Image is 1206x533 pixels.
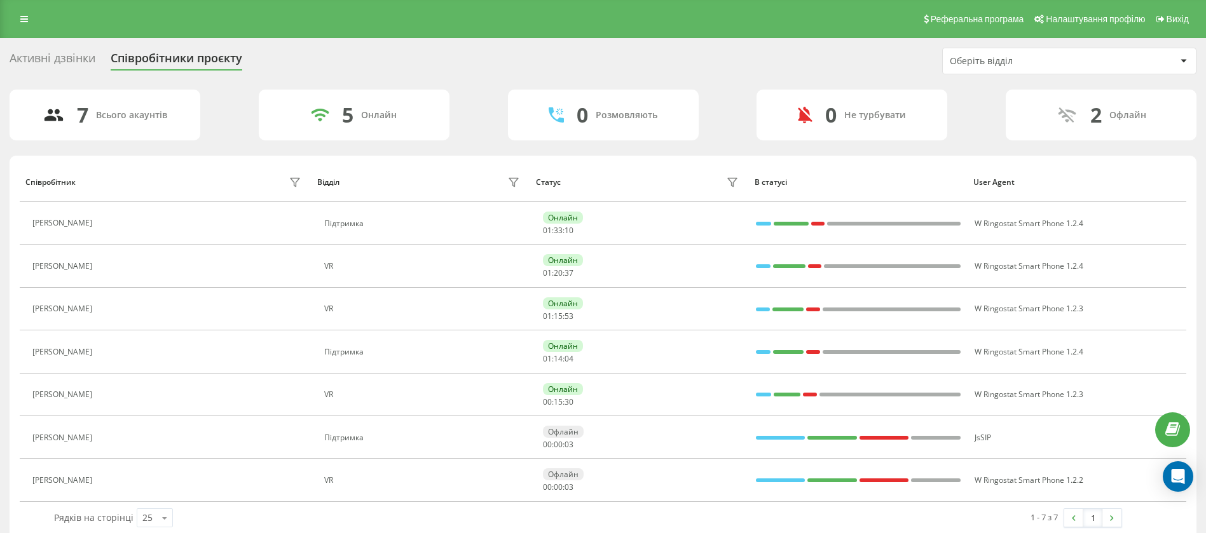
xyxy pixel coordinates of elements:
span: JsSIP [975,432,991,443]
span: W Ringostat Smart Phone 1.2.3 [975,303,1083,314]
span: 15 [554,396,563,407]
span: W Ringostat Smart Phone 1.2.4 [975,346,1083,357]
span: 01 [543,267,552,278]
div: Open Intercom Messenger [1163,461,1193,492]
span: W Ringostat Smart Phone 1.2.4 [975,260,1083,271]
span: 30 [565,396,573,407]
span: 20 [554,267,563,278]
div: [PERSON_NAME] [32,390,95,399]
span: W Ringostat Smart Phone 1.2.4 [975,218,1083,229]
div: Не турбувати [844,110,906,121]
div: 5 [342,103,353,127]
span: 03 [565,482,573,492]
span: 00 [543,396,552,407]
div: Відділ [317,178,339,187]
div: : : [543,226,573,235]
span: 53 [565,311,573,321]
div: User Agent [973,178,1180,187]
span: W Ringostat Smart Phone 1.2.3 [975,389,1083,400]
div: VR [324,476,523,485]
div: Співробітники проєкту [111,51,242,71]
div: : : [543,483,573,492]
span: 00 [543,482,552,492]
div: [PERSON_NAME] [32,433,95,442]
div: : : [543,398,573,407]
span: Реферальна програма [931,14,1024,24]
div: Підтримка [324,433,523,442]
span: Налаштування профілю [1046,14,1145,24]
div: Онлайн [361,110,397,121]
div: : : [543,354,573,363]
span: 01 [543,353,552,364]
div: Співробітник [25,178,76,187]
div: [PERSON_NAME] [32,262,95,271]
span: 04 [565,353,573,364]
div: : : [543,440,573,449]
span: 37 [565,267,573,278]
div: 0 [825,103,837,127]
div: [PERSON_NAME] [32,347,95,356]
div: Оберіть відділ [950,56,1102,67]
div: [PERSON_NAME] [32,219,95,227]
span: 10 [565,225,573,236]
div: Статус [536,178,561,187]
div: Всього акаунтів [96,110,167,121]
div: 7 [77,103,88,127]
div: [PERSON_NAME] [32,304,95,313]
div: Онлайн [543,297,583,309]
div: Офлайн [543,426,584,438]
span: 01 [543,225,552,236]
div: Підтримка [324,219,523,228]
div: : : [543,312,573,321]
span: 00 [554,482,563,492]
span: 00 [543,439,552,450]
div: Активні дзвінки [10,51,95,71]
div: Онлайн [543,212,583,224]
div: : : [543,269,573,278]
span: 01 [543,311,552,321]
div: 2 [1090,103,1102,127]
div: Онлайн [543,383,583,395]
span: Рядків на сторінці [54,511,134,523]
div: 0 [577,103,588,127]
div: Онлайн [543,340,583,352]
div: 1 - 7 з 7 [1031,511,1058,523]
span: 00 [554,439,563,450]
div: Офлайн [543,468,584,480]
div: Розмовляють [596,110,657,121]
a: 1 [1083,509,1102,527]
div: Підтримка [324,347,523,356]
div: Онлайн [543,254,583,266]
span: 14 [554,353,563,364]
span: Вихід [1167,14,1189,24]
div: Офлайн [1109,110,1146,121]
span: 03 [565,439,573,450]
div: VR [324,390,523,399]
div: VR [324,262,523,271]
div: [PERSON_NAME] [32,476,95,485]
span: W Ringostat Smart Phone 1.2.2 [975,475,1083,485]
div: VR [324,304,523,313]
span: 33 [554,225,563,236]
span: 15 [554,311,563,321]
div: В статусі [755,178,961,187]
div: 25 [142,511,153,524]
